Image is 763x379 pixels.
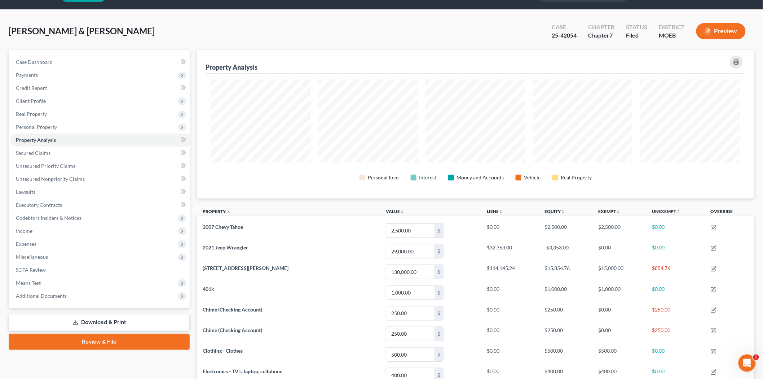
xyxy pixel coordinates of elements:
span: Additional Documents [16,293,67,299]
td: $2,500.00 [593,220,647,241]
div: $ [435,306,443,320]
div: District [659,23,685,31]
span: SOFA Review [16,267,46,273]
span: Income [16,228,32,234]
td: $0.00 [593,303,647,323]
td: $0.00 [647,241,705,262]
span: Codebtors Insiders & Notices [16,215,81,221]
div: $ [435,265,443,279]
span: Miscellaneous [16,254,48,260]
td: $0.00 [647,344,705,365]
span: Clothing - Clothes [203,348,243,354]
a: Property Analysis [10,134,190,147]
span: Client Profile [16,98,46,104]
i: unfold_more [561,210,565,214]
a: Executory Contracts [10,199,190,212]
div: $ [435,224,443,238]
div: Money and Accounts [457,174,504,181]
input: 0.00 [386,306,435,320]
div: $ [435,244,443,258]
div: Real Property [561,174,592,181]
input: 0.00 [386,224,435,238]
a: Download & Print [9,314,190,331]
span: Chime (Checking Account) [203,306,262,313]
td: $250.00 [647,303,705,323]
a: Credit Report [10,82,190,95]
div: Vehicle [524,174,541,181]
span: Unsecured Priority Claims [16,163,75,169]
span: Lawsuits [16,189,35,195]
span: Secured Claims [16,150,50,156]
a: Secured Claims [10,147,190,160]
div: $ [435,286,443,300]
td: $114,145.24 [481,262,539,282]
div: MOEB [659,31,685,40]
td: $0.00 [647,282,705,303]
i: unfold_more [499,210,503,214]
a: Property expand_less [203,209,231,214]
td: $1,000.00 [593,282,647,303]
span: [PERSON_NAME] & [PERSON_NAME] [9,26,155,36]
span: Unsecured Nonpriority Claims [16,176,85,182]
a: Unexemptunfold_more [652,209,681,214]
i: expand_less [226,210,231,214]
span: Personal Property [16,124,57,130]
td: $32,353.00 [481,241,539,262]
td: $0.00 [481,303,539,323]
td: $500.00 [539,344,593,365]
td: -$3,353.00 [539,241,593,262]
span: Means Test [16,280,41,286]
div: Property Analysis [206,63,257,71]
span: 401k [203,286,214,292]
button: Preview [696,23,746,39]
input: 0.00 [386,327,435,341]
div: $ [435,327,443,341]
span: Real Property [16,111,47,117]
div: 25-42054 [552,31,577,40]
td: $0.00 [647,220,705,241]
input: 0.00 [386,244,435,258]
div: Chapter [588,23,614,31]
div: Interest [419,174,437,181]
span: Electronics - TV's, laptop, cellphone [203,368,282,374]
td: $500.00 [593,344,647,365]
i: unfold_more [616,210,621,214]
td: $0.00 [481,220,539,241]
td: $250.00 [539,323,593,344]
a: Lawsuits [10,186,190,199]
td: $1,000.00 [539,282,593,303]
span: Expenses [16,241,36,247]
span: 2021 Jeep Wrangler [203,244,248,251]
a: Unsecured Priority Claims [10,160,190,173]
td: $0.00 [481,282,539,303]
span: Chime (Checking Account) [203,327,262,333]
td: $0.00 [481,323,539,344]
a: Case Dashboard [10,56,190,69]
td: $250.00 [647,323,705,344]
td: $0.00 [481,344,539,365]
span: 7 [609,32,613,39]
input: 0.00 [386,265,435,279]
div: Case [552,23,577,31]
td: $0.00 [593,241,647,262]
td: $15,854.76 [539,262,593,282]
td: $0.00 [593,323,647,344]
div: Filed [626,31,647,40]
span: Case Dashboard [16,59,53,65]
th: Override [705,204,754,221]
span: Credit Report [16,85,47,91]
span: Property Analysis [16,137,56,143]
span: 1 [753,354,759,360]
span: Executory Contracts [16,202,62,208]
i: unfold_more [400,210,404,214]
td: $854.76 [647,262,705,282]
a: SOFA Review [10,263,190,276]
i: unfold_more [676,210,681,214]
iframe: Intercom live chat [738,354,756,372]
div: $ [435,348,443,361]
input: 0.00 [386,286,435,300]
input: 0.00 [386,348,435,361]
div: Personal Item [368,174,399,181]
a: Exemptunfold_more [599,209,621,214]
a: Unsecured Nonpriority Claims [10,173,190,186]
